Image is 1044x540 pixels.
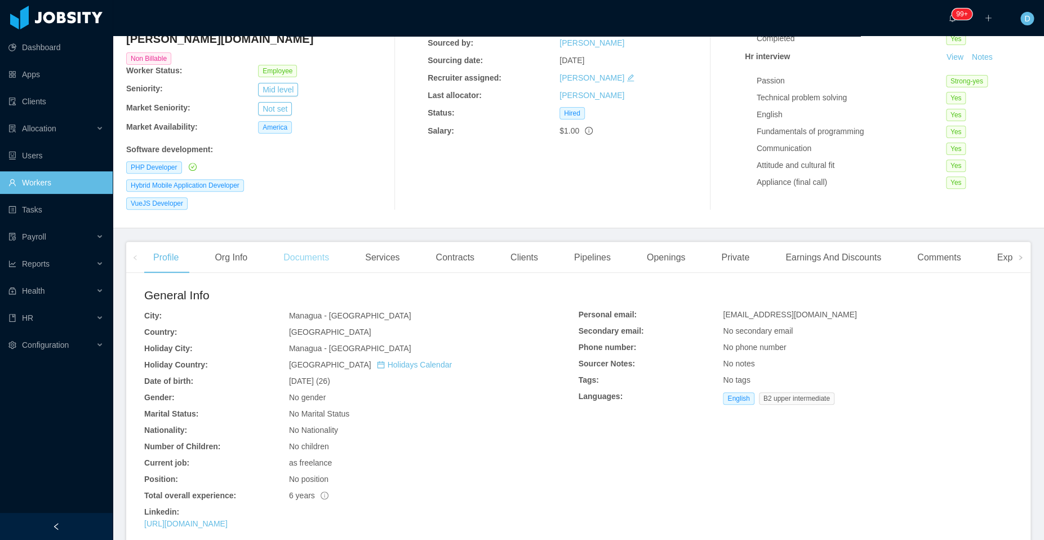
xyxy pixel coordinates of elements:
[745,52,790,61] strong: Hr interview
[559,73,624,82] a: [PERSON_NAME]
[144,442,220,451] b: Number of Children:
[289,475,328,484] span: No position
[8,63,104,86] a: icon: appstoreApps
[776,242,890,273] div: Earnings And Discounts
[559,126,579,135] span: $1.00
[757,75,946,87] div: Passion
[144,507,179,516] b: Linkedin:
[627,74,634,82] i: icon: edit
[377,360,452,369] a: icon: calendarHolidays Calendar
[757,126,946,138] div: Fundamentals of programming
[289,442,329,451] span: No children
[723,359,754,368] span: No notes
[757,143,946,154] div: Communication
[144,519,228,528] a: [URL][DOMAIN_NAME]
[585,127,593,135] span: info-circle
[289,360,452,369] span: [GEOGRAPHIC_DATA]
[126,103,190,112] b: Market Seniority:
[638,242,695,273] div: Openings
[428,38,473,47] b: Sourced by:
[144,393,175,402] b: Gender:
[946,109,966,121] span: Yes
[967,51,997,64] button: Notes
[144,360,208,369] b: Holiday Country:
[321,492,328,499] span: info-circle
[759,392,834,405] span: B2 upper intermediate
[427,242,483,273] div: Contracts
[22,259,50,268] span: Reports
[428,126,454,135] b: Salary:
[22,340,69,349] span: Configuration
[723,310,856,319] span: [EMAIL_ADDRESS][DOMAIN_NAME]
[579,326,644,335] b: Secondary email:
[144,409,198,418] b: Marital Status:
[428,91,482,100] b: Last allocator:
[258,121,292,134] span: America
[22,286,45,295] span: Health
[428,56,483,65] b: Sourcing date:
[206,242,256,273] div: Org Info
[289,327,371,337] span: [GEOGRAPHIC_DATA]
[377,361,385,369] i: icon: calendar
[565,242,620,273] div: Pipelines
[952,8,972,20] sup: 332
[8,125,16,132] i: icon: solution
[946,143,966,155] span: Yes
[8,233,16,241] i: icon: file-protect
[8,287,16,295] i: icon: medicine-box
[723,392,754,405] span: English
[189,163,197,171] i: icon: check-circle
[946,75,988,87] span: Strong-yes
[579,392,623,401] b: Languages:
[126,197,188,210] span: VueJS Developer
[144,377,193,386] b: Date of birth:
[948,14,956,22] i: icon: bell
[984,14,992,22] i: icon: plus
[22,232,46,241] span: Payroll
[126,66,182,75] b: Worker Status:
[144,327,177,337] b: Country:
[8,198,104,221] a: icon: profileTasks
[274,242,338,273] div: Documents
[144,491,236,500] b: Total overall experience:
[428,73,501,82] b: Recruiter assigned:
[144,311,162,320] b: City:
[757,160,946,171] div: Attitude and cultural fit
[8,36,104,59] a: icon: pie-chartDashboard
[712,242,758,273] div: Private
[289,458,332,467] span: as freelance
[559,91,624,100] a: [PERSON_NAME]
[757,109,946,121] div: English
[946,33,966,45] span: Yes
[723,343,786,352] span: No phone number
[723,374,1012,386] div: No tags
[186,162,197,171] a: icon: check-circle
[579,343,637,352] b: Phone number:
[132,255,138,260] i: icon: left
[946,126,966,138] span: Yes
[8,314,16,322] i: icon: book
[289,426,338,435] span: No Nationality
[144,426,187,435] b: Nationality:
[144,286,579,304] h2: General Info
[757,33,946,45] div: Completed
[757,176,946,188] div: Appliance (final call)
[126,52,171,65] span: Non Billable
[559,56,584,65] span: [DATE]
[289,377,330,386] span: [DATE] (26)
[289,491,328,500] span: 6 years
[356,242,408,273] div: Services
[258,102,292,116] button: Not set
[579,375,599,384] b: Tags:
[22,313,33,322] span: HR
[144,344,193,353] b: Holiday City:
[1018,255,1023,260] i: icon: right
[289,344,411,353] span: Managua - [GEOGRAPHIC_DATA]
[126,84,163,93] b: Seniority:
[723,326,793,335] span: No secondary email
[126,161,182,174] span: PHP Developer
[144,475,178,484] b: Position:
[126,122,198,131] b: Market Availability:
[946,176,966,189] span: Yes
[559,38,624,47] a: [PERSON_NAME]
